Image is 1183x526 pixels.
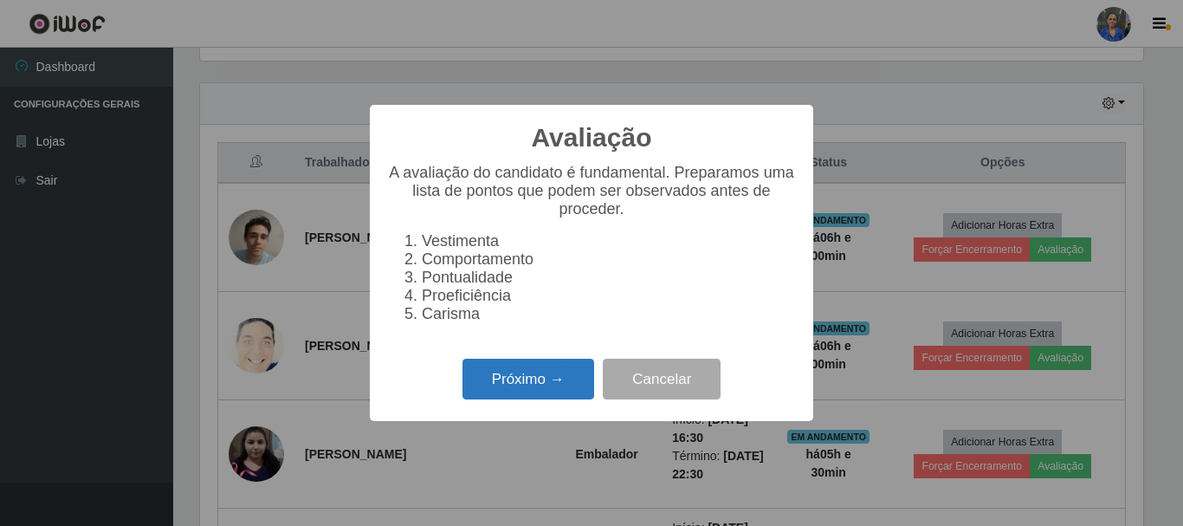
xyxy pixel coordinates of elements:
[462,359,594,399] button: Próximo →
[422,305,796,323] li: Carisma
[387,164,796,218] p: A avaliação do candidato é fundamental. Preparamos uma lista de pontos que podem ser observados a...
[422,287,796,305] li: Proeficiência
[422,250,796,269] li: Comportamento
[422,232,796,250] li: Vestimenta
[532,122,652,153] h2: Avaliação
[422,269,796,287] li: Pontualidade
[603,359,721,399] button: Cancelar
